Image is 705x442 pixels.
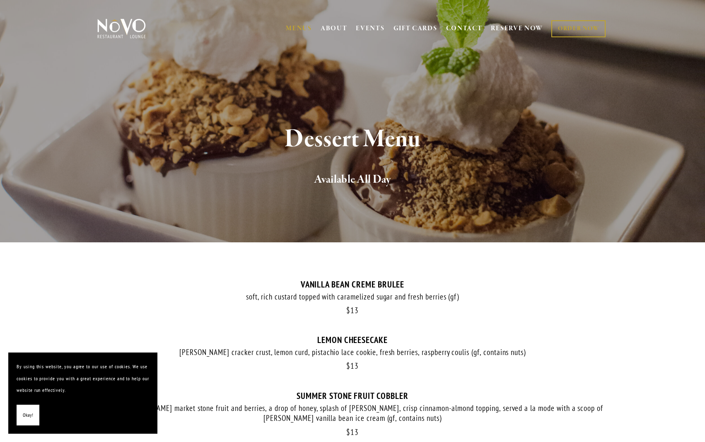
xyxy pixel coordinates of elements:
div: 13 [96,306,609,315]
span: $ [346,305,350,315]
a: GIFT CARDS [394,21,437,36]
section: Cookie banner [8,353,157,434]
h1: Dessert Menu [111,126,594,153]
div: 13 [96,361,609,371]
div: [PERSON_NAME] cracker crust, lemon curd, pistachio lace cookie, fresh berries, raspberry coulis (... [96,347,609,357]
div: baked [PERSON_NAME] market stone fruit and berries, a drop of honey, splash of [PERSON_NAME], cri... [96,403,609,423]
button: Okay! [17,405,39,426]
a: ABOUT [321,24,348,33]
img: Novo Restaurant &amp; Lounge [96,18,147,39]
div: VANILLA BEAN CREME BRULEE [96,279,609,290]
div: 13 [96,428,609,437]
div: soft, rich custard topped with caramelized sugar and fresh berries (gf) [96,292,609,302]
a: EVENTS [356,24,384,33]
a: ORDER NOW [551,20,606,37]
a: RESERVE NOW [491,21,543,36]
a: CONTACT [446,21,483,36]
h2: Available All Day [111,171,594,188]
div: SUMMER STONE FRUIT COBBLER [96,391,609,401]
div: LEMON CHEESECAKE [96,335,609,345]
span: $ [346,361,350,371]
span: Okay! [23,409,33,421]
p: By using this website, you agree to our use of cookies. We use cookies to provide you with a grea... [17,361,149,396]
a: MENUS [286,24,312,33]
span: $ [346,427,350,437]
